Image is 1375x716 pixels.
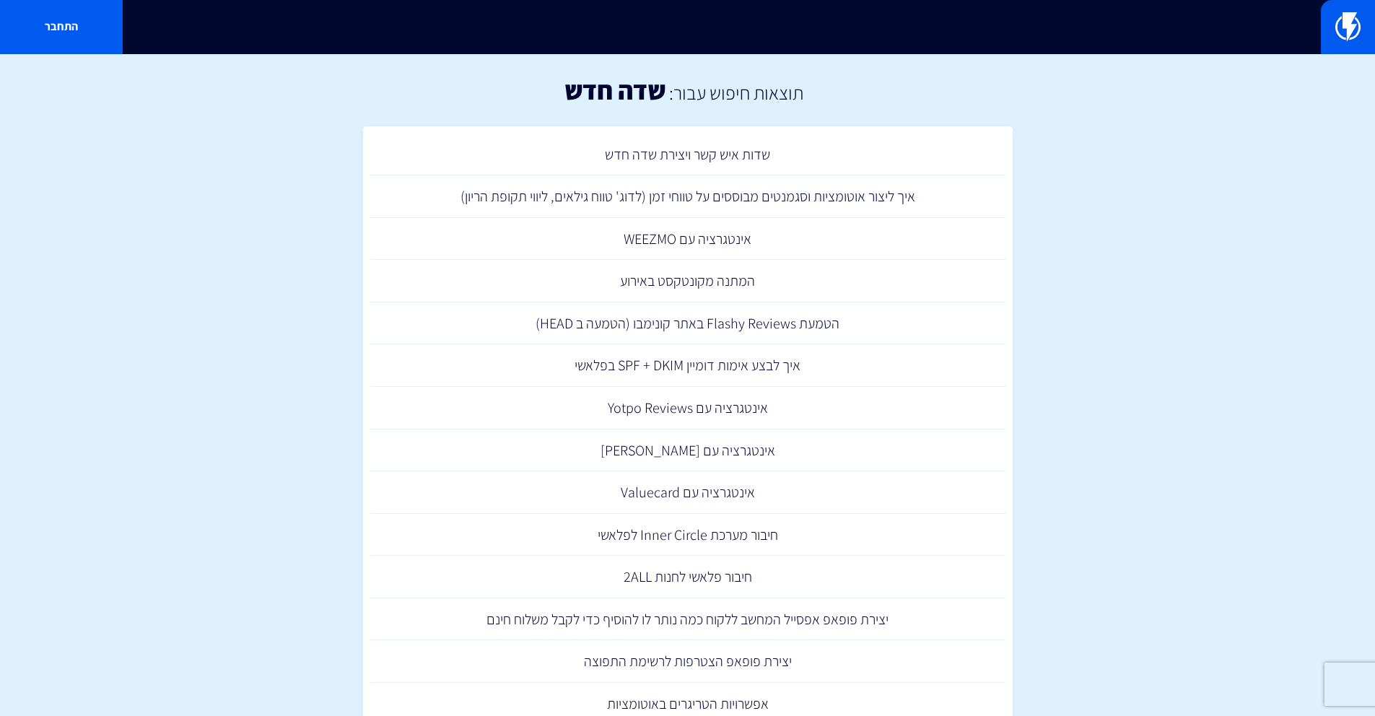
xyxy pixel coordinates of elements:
a: אינטגרציה עם Valuecard [370,471,1005,514]
a: אינטגרציה עם WEEZMO [370,218,1005,261]
a: יצירת פופאפ אפסייל המחשב ללקוח כמה נותר לו להוסיף כדי לקבל משלוח חינם [370,598,1005,641]
a: המתנה מקונטקסט באירוע [370,260,1005,302]
a: איך לבצע אימות דומיין SPF + DKIM בפלאשי [370,344,1005,387]
h2: תוצאות חיפוש עבור: [665,82,803,103]
a: חיבור מערכת Inner Circle לפלאשי [370,514,1005,556]
a: אינטגרציה עם Yotpo Reviews [370,387,1005,429]
h1: שדה חדש [564,76,665,105]
a: איך ליצור אוטומציות וסגמנטים מבוססים על טווחי זמן (לדוג' טווח גילאים, ליווי תקופת הריון) [370,175,1005,218]
a: חיבור פלאשי לחנות 2ALL [370,556,1005,598]
a: הטמעת Flashy Reviews באתר קונימבו (הטמעה ב HEAD) [370,302,1005,345]
a: אינטגרציה עם [PERSON_NAME] [370,429,1005,472]
a: יצירת פופאפ הצטרפות לרשימת התפוצה [370,640,1005,683]
a: שדות איש קשר ויצירת שדה חדש [370,134,1005,176]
